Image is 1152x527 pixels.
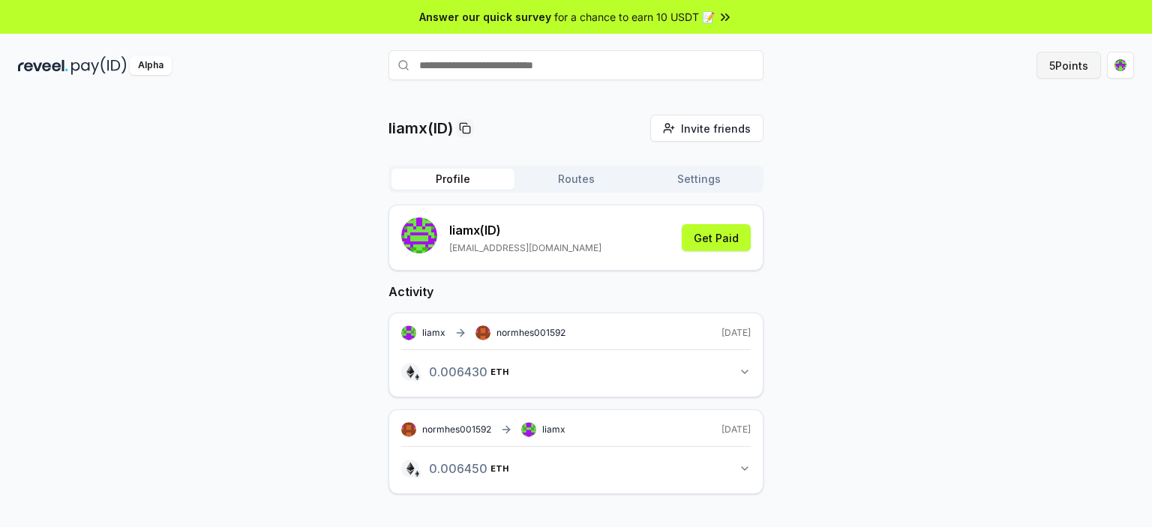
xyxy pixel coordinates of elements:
div: Alpha [130,56,172,75]
button: Invite friends [650,115,763,142]
span: ETH [497,367,515,376]
button: Routes [514,169,637,190]
span: normhes001592 [496,327,565,339]
span: normhes001592 [422,424,491,436]
span: liamx [542,424,565,436]
img: logo.png [412,373,421,382]
span: Invite friends [681,121,751,136]
img: logo.png [412,469,421,478]
button: Get Paid [682,224,751,251]
p: [EMAIL_ADDRESS][DOMAIN_NAME] [449,242,601,254]
img: reveel_dark [18,56,68,75]
span: liamx [422,327,445,339]
button: 0.006430ETH [401,359,751,385]
img: pay_id [71,56,127,75]
button: 0.006450ETH [401,456,751,481]
button: Profile [391,169,514,190]
img: logo.png [401,363,419,381]
span: ETH [497,464,515,473]
button: Settings [637,169,760,190]
span: [DATE] [721,327,751,339]
span: for a chance to earn 10 USDT 📝 [554,9,715,25]
p: liamx (ID) [449,221,601,239]
p: liamx(ID) [388,118,453,139]
span: Answer our quick survey [419,9,551,25]
button: 5Points [1036,52,1101,79]
h2: Activity [388,283,763,301]
span: [DATE] [721,424,751,436]
img: logo.png [401,460,419,478]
